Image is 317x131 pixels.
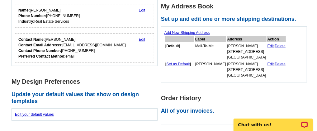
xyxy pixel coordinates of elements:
[195,43,226,60] td: Mail-To-Me
[267,36,286,42] th: Action
[161,108,310,115] h2: All of your invoices.
[18,37,45,42] strong: Contact Name:
[267,43,286,60] td: |
[195,36,226,42] th: Label
[195,61,226,78] td: [PERSON_NAME]
[229,111,317,131] iframe: LiveChat chat widget
[275,62,286,66] a: Delete
[227,36,267,42] th: Address
[18,14,46,18] strong: Phone Number:
[227,61,267,78] td: [PERSON_NAME] [STREET_ADDRESS] [GEOGRAPHIC_DATA]
[164,30,210,35] a: Add New Shipping Address
[12,91,161,105] h2: Update your default values that show on design templates
[15,112,54,117] a: Edit your default values
[18,19,34,24] strong: Industry:
[18,54,65,58] strong: Preferred Contact Method:
[18,7,80,24] div: [PERSON_NAME] [PHONE_NUMBER] Real Estate Services
[18,8,30,12] strong: Name:
[18,37,126,59] div: [PERSON_NAME] [EMAIL_ADDRESS][DOMAIN_NAME] [PHONE_NUMBER] email
[139,8,145,12] a: Edit
[18,49,61,53] strong: Contact Phone Number:
[15,33,154,63] div: Who should we contact regarding order issues?
[12,78,161,85] h1: My Design Preferences
[139,37,145,42] a: Edit
[165,43,194,60] td: [ ]
[267,44,274,48] a: Edit
[18,43,63,47] strong: Contact Email Addresss:
[165,61,194,78] td: [ ]
[161,16,310,23] h2: Set up and edit one or more shipping destinations.
[161,3,310,10] h1: My Address Book
[166,62,190,66] a: Set as Default
[166,44,179,48] b: Default
[275,44,286,48] a: Delete
[267,62,274,66] a: Edit
[227,43,267,60] td: [PERSON_NAME] [STREET_ADDRESS] [GEOGRAPHIC_DATA]
[161,95,310,101] h1: Order History
[267,61,286,78] td: |
[15,4,154,28] div: Your personal details.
